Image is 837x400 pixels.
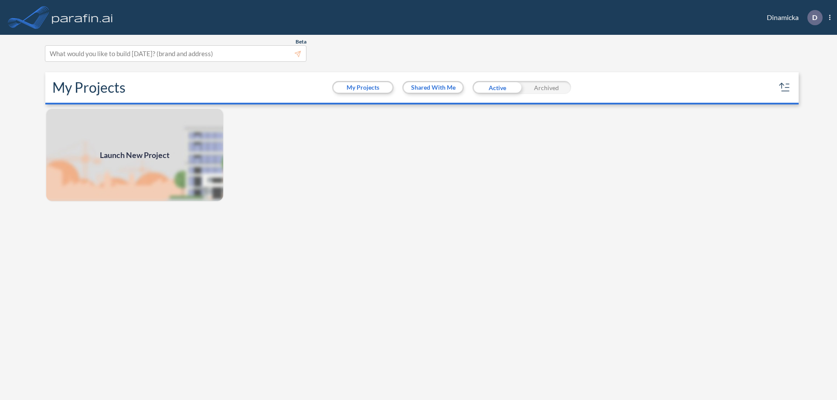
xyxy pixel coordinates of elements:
[333,82,392,93] button: My Projects
[522,81,571,94] div: Archived
[812,13,817,21] p: D
[778,81,792,94] button: sort
[100,149,170,161] span: Launch New Project
[45,108,224,202] img: add
[404,82,463,93] button: Shared With Me
[50,9,115,26] img: logo
[296,38,306,45] span: Beta
[52,79,126,96] h2: My Projects
[473,81,522,94] div: Active
[754,10,830,25] div: Dinamicka
[45,108,224,202] a: Launch New Project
